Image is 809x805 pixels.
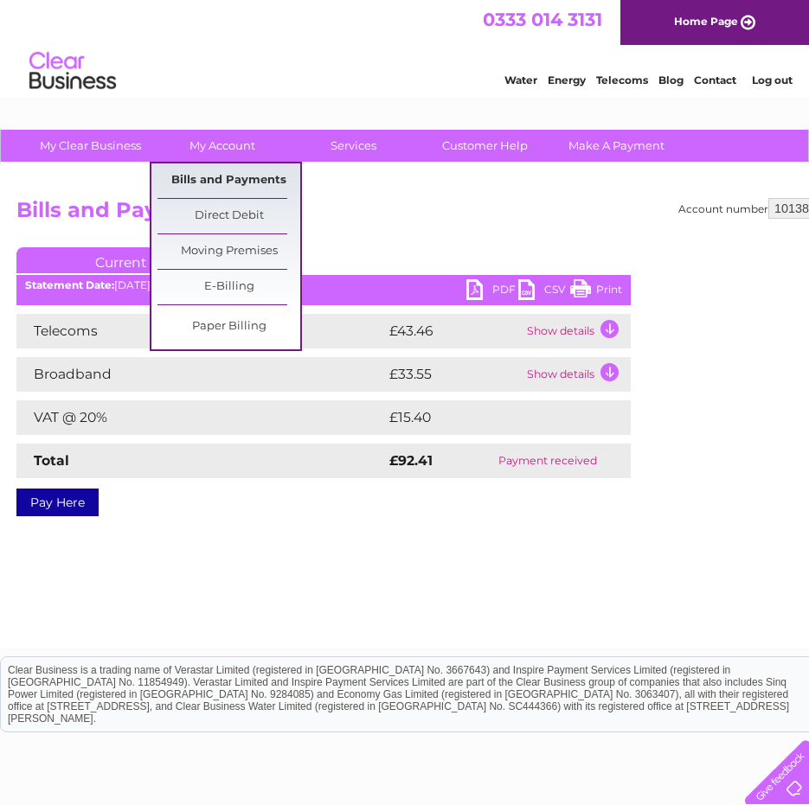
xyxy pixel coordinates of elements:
a: Print [570,279,622,304]
a: Direct Debit [157,199,300,233]
a: Log out [752,73,793,86]
a: Moving Premises [157,234,300,269]
td: Telecoms [16,314,385,348]
a: Water [504,73,537,86]
a: Current Invoice [16,247,276,273]
img: logo.png [29,45,117,98]
strong: £92.41 [389,452,433,469]
a: Contact [694,73,736,86]
td: £15.40 [385,400,594,435]
td: Broadband [16,357,385,392]
td: Payment received [465,444,631,478]
strong: Total [34,452,69,469]
a: Bills and Payments [157,163,300,198]
a: Customer Help [414,130,556,162]
a: E-Billing [157,270,300,304]
a: Make A Payment [545,130,688,162]
a: My Clear Business [19,130,162,162]
a: Energy [548,73,586,86]
a: My Account [151,130,293,162]
a: Telecoms [596,73,648,86]
a: Paper Billing [157,310,300,344]
div: [DATE] [16,279,631,291]
a: PDF [466,279,518,304]
td: £43.46 [385,314,523,348]
a: CSV [518,279,570,304]
td: Show details [523,314,631,348]
a: Blog [658,73,684,86]
a: Pay Here [16,489,99,516]
td: Show details [523,357,631,392]
a: 0333 014 3131 [483,9,602,30]
td: VAT @ 20% [16,400,385,435]
td: £33.55 [385,357,523,392]
b: Statement Date: [25,278,114,291]
a: Services [282,130,425,162]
